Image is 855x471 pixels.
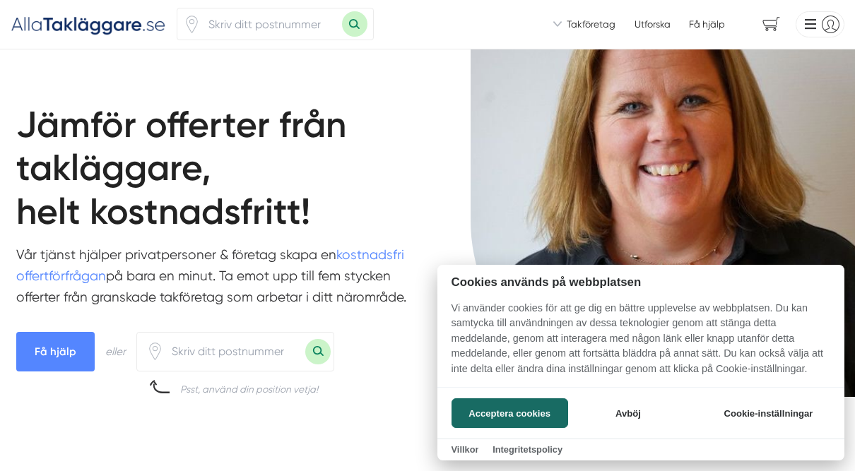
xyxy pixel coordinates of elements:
[493,444,562,455] a: Integritetspolicy
[707,398,830,428] button: Cookie-inställningar
[437,275,844,289] h2: Cookies används på webbplatsen
[572,398,684,428] button: Avböj
[452,444,479,455] a: Villkor
[452,398,568,428] button: Acceptera cookies
[437,301,844,387] p: Vi använder cookies för att ge dig en bättre upplevelse av webbplatsen. Du kan samtycka till anvä...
